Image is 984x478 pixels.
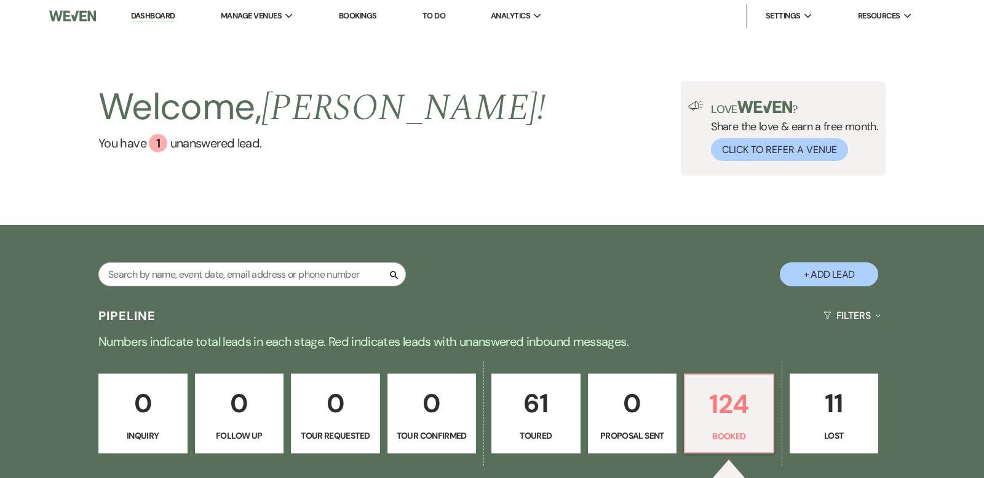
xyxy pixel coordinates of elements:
[596,383,669,424] p: 0
[131,10,175,22] a: Dashboard
[780,262,878,286] button: + Add Lead
[798,429,871,442] p: Lost
[499,383,573,424] p: 61
[299,429,372,442] p: Tour Requested
[711,138,848,161] button: Click to Refer a Venue
[819,299,886,332] button: Filters
[195,374,284,453] a: 0Follow Up
[299,383,372,424] p: 0
[98,262,406,286] input: Search by name, event date, email address or phone number
[798,383,871,424] p: 11
[98,81,546,134] h2: Welcome,
[221,10,282,22] span: Manage Venues
[588,374,677,453] a: 0Proposal Sent
[491,10,530,22] span: Analytics
[423,10,445,21] a: To Do
[339,10,377,21] a: Bookings
[149,134,167,152] div: 1
[98,374,188,453] a: 0Inquiry
[395,429,469,442] p: Tour Confirmed
[291,374,380,453] a: 0Tour Requested
[49,3,96,29] img: Weven Logo
[499,429,573,442] p: Toured
[395,383,469,424] p: 0
[596,429,669,442] p: Proposal Sent
[98,134,546,152] a: You have 1 unanswered lead.
[858,10,900,22] span: Resources
[704,101,878,161] div: Share the love & earn a free month.
[106,429,180,442] p: Inquiry
[203,383,276,424] p: 0
[387,374,477,453] a: 0Tour Confirmed
[106,383,180,424] p: 0
[692,429,766,443] p: Booked
[688,101,704,111] img: loud-speaker-illustration.svg
[692,383,766,425] p: 124
[491,374,581,453] a: 61Toured
[261,80,546,136] span: [PERSON_NAME] !
[790,374,879,453] a: 11Lost
[737,101,792,113] img: weven-logo-green.svg
[711,101,878,115] p: Love ?
[49,332,935,351] p: Numbers indicate total leads in each stage. Red indicates leads with unanswered inbound messages.
[684,374,774,453] a: 124Booked
[203,429,276,442] p: Follow Up
[98,307,156,324] h3: Pipeline
[766,10,801,22] span: Settings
